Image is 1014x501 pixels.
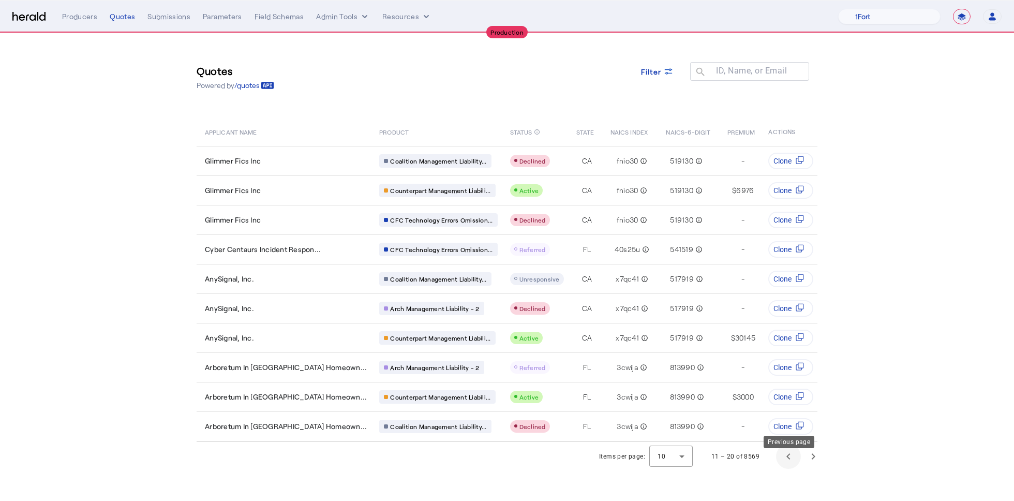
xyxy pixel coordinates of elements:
mat-icon: info_outline [693,156,703,166]
span: Active [519,393,539,401]
span: Arboretum In [GEOGRAPHIC_DATA] Homeown... [205,392,367,402]
span: Coalition Management Liability... [390,275,486,283]
div: 11 – 20 of 8569 [711,451,759,462]
span: Arboretum In [GEOGRAPHIC_DATA] Homeown... [205,362,367,373]
mat-icon: info_outline [639,333,648,343]
span: 519130 [670,215,693,225]
span: FL [583,244,591,255]
span: Cyber Centaurs Incident Respon... [205,244,321,255]
span: Glimmer Fics Inc [205,215,261,225]
span: Glimmer Fics Inc [205,156,261,166]
span: 6976 [736,185,754,196]
button: Clone [768,330,813,346]
div: Field Schemas [255,11,304,22]
mat-label: ID, Name, or Email [716,66,787,76]
div: Parameters [203,11,242,22]
span: AnySignal, Inc. [205,303,254,314]
mat-icon: info_outline [638,392,647,402]
mat-icon: info_outline [694,274,703,284]
span: 517919 [670,303,694,314]
span: Arboretum In [GEOGRAPHIC_DATA] Homeown... [205,421,367,432]
span: NAICS INDEX [610,126,648,137]
span: 3cwija [617,421,638,432]
mat-icon: info_outline [693,215,703,225]
span: Counterpart Management Liabili... [390,393,490,401]
span: 813990 [670,392,695,402]
button: Filter [633,62,682,81]
span: 40s25u [615,244,640,255]
span: $ [731,333,735,343]
mat-icon: info_outline [639,274,648,284]
span: Clone [773,274,792,284]
span: Active [519,187,539,194]
button: Clone [768,241,813,258]
mat-icon: info_outline [640,244,649,255]
span: Counterpart Management Liabili... [390,186,490,195]
span: x7qc41 [616,303,639,314]
span: CFC Technology Errors Omission... [390,245,493,254]
span: 813990 [670,362,695,373]
span: PRODUCT [379,126,409,137]
span: Clone [773,303,792,314]
span: Clone [773,244,792,255]
span: Coalition Management Liability... [390,422,486,431]
span: Referred [519,364,546,371]
mat-icon: info_outline [638,362,647,373]
mat-icon: info_outline [638,185,647,196]
img: Herald Logo [12,12,46,22]
button: Clone [768,182,813,199]
span: FL [583,392,591,402]
span: 813990 [670,421,695,432]
span: Clone [773,421,792,432]
button: Clone [768,389,813,405]
span: Arch Management Liability - 2 [390,363,479,372]
p: Powered by [197,80,274,91]
span: FL [583,362,591,373]
span: Coalition Management Liability... [390,157,486,165]
span: - [741,303,744,314]
span: PREMIUM [727,126,755,137]
button: Resources dropdown menu [382,11,431,22]
div: Producers [62,11,97,22]
span: - [741,215,744,225]
mat-icon: info_outline [695,421,704,432]
span: - [741,274,744,284]
span: CA [582,303,592,314]
span: 3cwija [617,362,638,373]
th: ACTIONS [760,117,818,146]
mat-icon: search [690,66,708,79]
span: $ [732,185,736,196]
div: Submissions [147,11,190,22]
mat-icon: info_outline [695,392,704,402]
span: STATE [576,126,594,137]
div: Quotes [110,11,135,22]
span: Referred [519,246,546,253]
span: 519130 [670,185,693,196]
button: Clone [768,418,813,435]
div: Previous page [764,436,814,448]
span: - [741,244,744,255]
span: $ [733,392,737,402]
span: Declined [519,305,546,312]
button: Clone [768,359,813,376]
mat-icon: info_outline [639,303,648,314]
span: Declined [519,157,546,165]
span: fnio30 [617,156,638,166]
span: Clone [773,185,792,196]
span: Clone [773,392,792,402]
span: Counterpart Management Liabili... [390,334,490,342]
span: x7qc41 [616,274,639,284]
span: - [741,362,744,373]
span: NAICS-6-DIGIT [666,126,710,137]
mat-icon: info_outline [638,215,647,225]
span: Clone [773,333,792,343]
span: APPLICANT NAME [205,126,257,137]
span: Arch Management Liability - 2 [390,304,479,313]
span: CA [582,274,592,284]
mat-icon: info_outline [638,421,647,432]
span: 30145 [735,333,755,343]
span: AnySignal, Inc. [205,274,254,284]
span: Clone [773,215,792,225]
span: FL [583,421,591,432]
span: 541519 [670,244,693,255]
